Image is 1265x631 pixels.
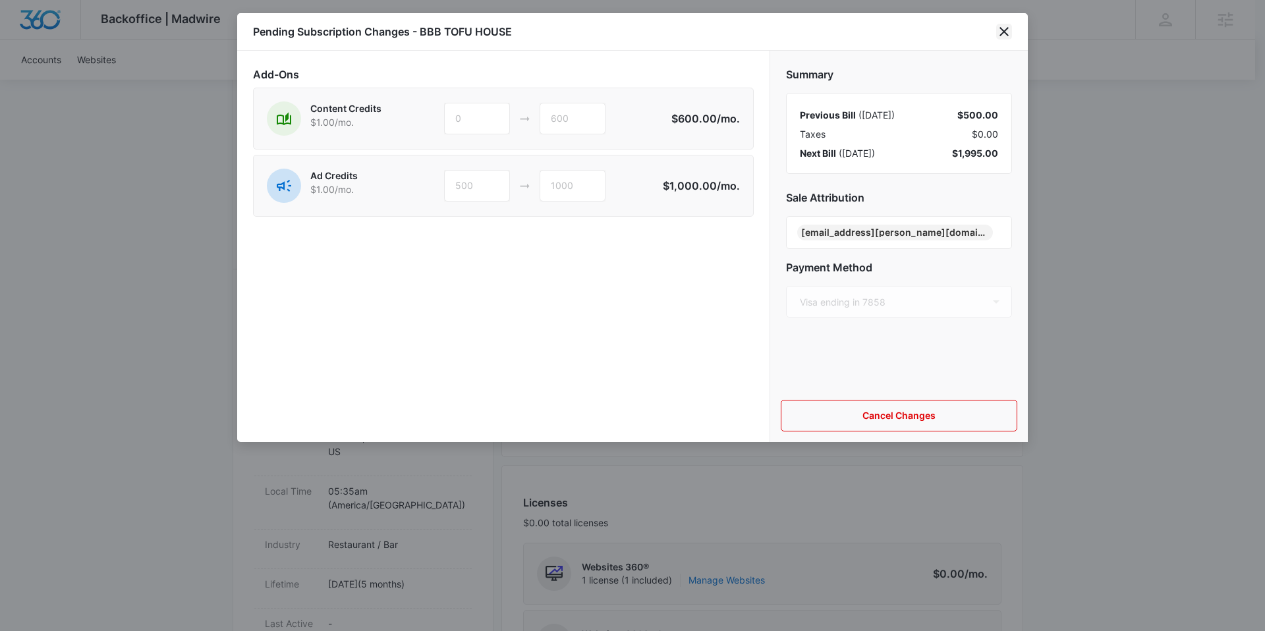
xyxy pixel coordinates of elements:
span: $0.00 [972,127,998,141]
p: Content Credits [310,101,381,115]
h2: Add-Ons [253,67,754,82]
h2: Payment Method [786,260,1012,275]
h2: Sale Attribution [786,190,1012,206]
h1: Pending Subscription Changes - BBB TOFU HOUSE [253,24,512,40]
p: $1,000.00 [663,178,740,194]
span: Taxes [800,127,826,141]
span: Previous Bill [800,109,856,121]
h2: Summary [786,67,1012,82]
p: $1.00 /mo. [310,182,358,196]
span: /mo. [717,112,740,125]
button: Cancel Changes [781,400,1017,431]
div: ( [DATE] ) [800,146,875,160]
button: close [996,24,1012,40]
p: Ad Credits [310,169,358,182]
span: /mo. [717,179,740,192]
p: $600.00 [671,111,740,126]
p: $1.00 /mo. [310,115,381,129]
div: $500.00 [957,108,998,122]
div: $1,995.00 [952,146,998,160]
div: ( [DATE] ) [800,108,895,122]
span: Next Bill [800,148,836,159]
